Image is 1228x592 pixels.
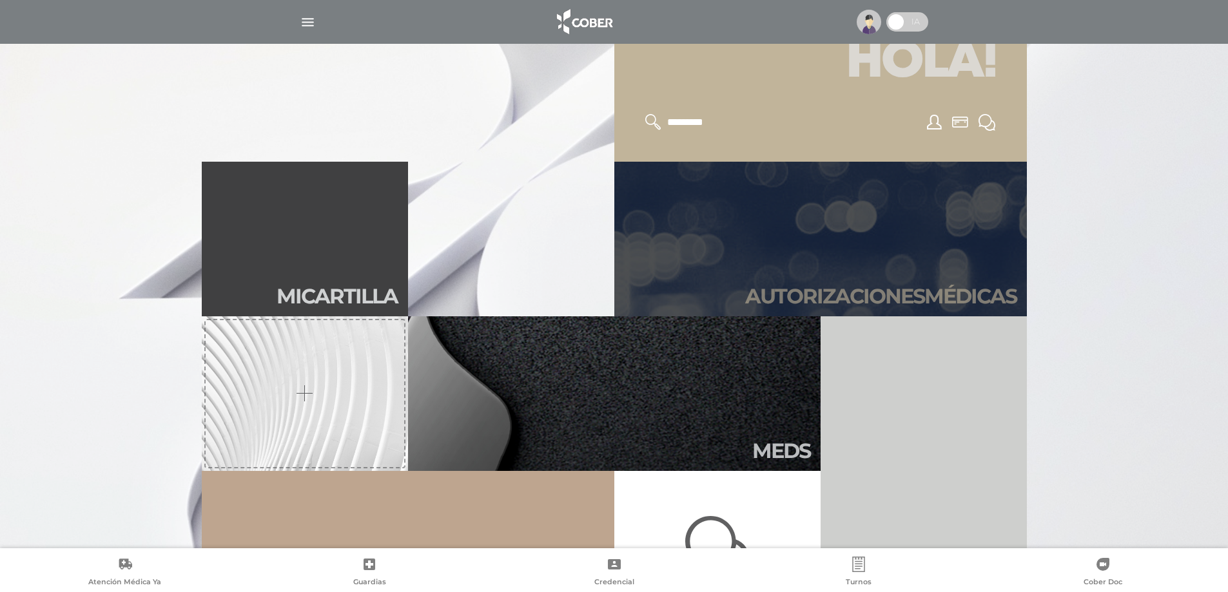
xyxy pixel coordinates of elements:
[492,557,736,589] a: Credencial
[846,577,872,589] span: Turnos
[202,162,408,316] a: Micartilla
[752,439,810,463] h2: Meds
[247,557,491,589] a: Guardias
[614,162,1027,316] a: Autorizacionesmédicas
[736,557,980,589] a: Turnos
[857,10,881,34] img: profile-placeholder.svg
[630,26,1011,99] h1: Hola!
[981,557,1225,589] a: Cober Doc
[353,577,386,589] span: Guardias
[1084,577,1122,589] span: Cober Doc
[300,14,316,30] img: Cober_menu-lines-white.svg
[550,6,618,37] img: logo_cober_home-white.png
[745,284,1017,309] h2: Autori zaciones médicas
[277,284,398,309] h2: Mi car tilla
[408,316,821,471] a: Meds
[594,577,634,589] span: Credencial
[3,557,247,589] a: Atención Médica Ya
[88,577,161,589] span: Atención Médica Ya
